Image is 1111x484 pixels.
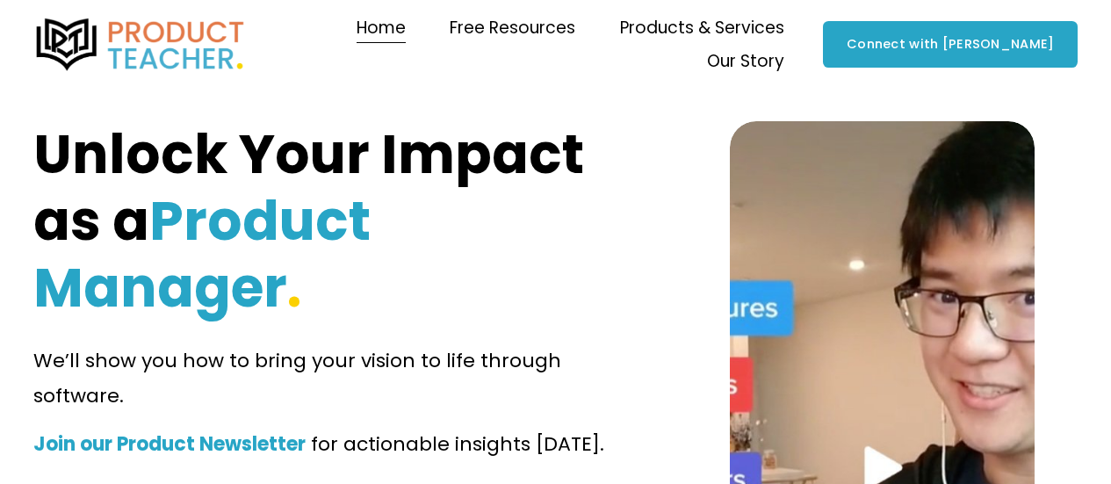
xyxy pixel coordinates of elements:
a: Connect with [PERSON_NAME] [823,21,1078,68]
a: folder dropdown [707,45,784,78]
a: Home [357,11,406,45]
a: folder dropdown [620,11,784,45]
span: Free Resources [450,13,575,43]
strong: Join our Product Newsletter [33,430,306,458]
span: Products & Services [620,13,784,43]
img: Product Teacher [33,18,248,71]
span: for actionable insights [DATE]. [311,430,604,458]
strong: Product Manager [33,183,382,326]
strong: Unlock Your Impact as a [33,116,595,259]
a: folder dropdown [450,11,575,45]
strong: . [287,249,301,326]
p: We’ll show you how to bring your vision to life through software. [33,343,643,413]
span: Our Story [707,47,784,76]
